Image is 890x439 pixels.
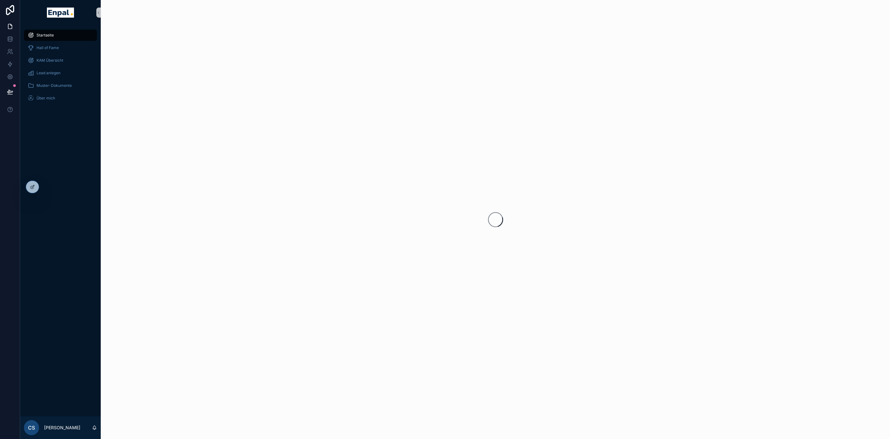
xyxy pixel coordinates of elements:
span: CS [28,424,35,431]
p: [PERSON_NAME] [44,425,80,431]
span: KAM Übersicht [37,58,63,63]
span: Lead anlegen [37,70,60,76]
a: KAM Übersicht [24,55,97,66]
span: Muster-Dokumente [37,83,72,88]
a: Lead anlegen [24,67,97,79]
span: Hall of Fame [37,45,59,50]
a: Muster-Dokumente [24,80,97,91]
a: Hall of Fame [24,42,97,53]
img: App logo [47,8,74,18]
a: Über mich [24,93,97,104]
span: Über mich [37,96,55,101]
span: Startseite [37,33,54,38]
div: scrollable content [20,25,101,112]
a: Startseite [24,30,97,41]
